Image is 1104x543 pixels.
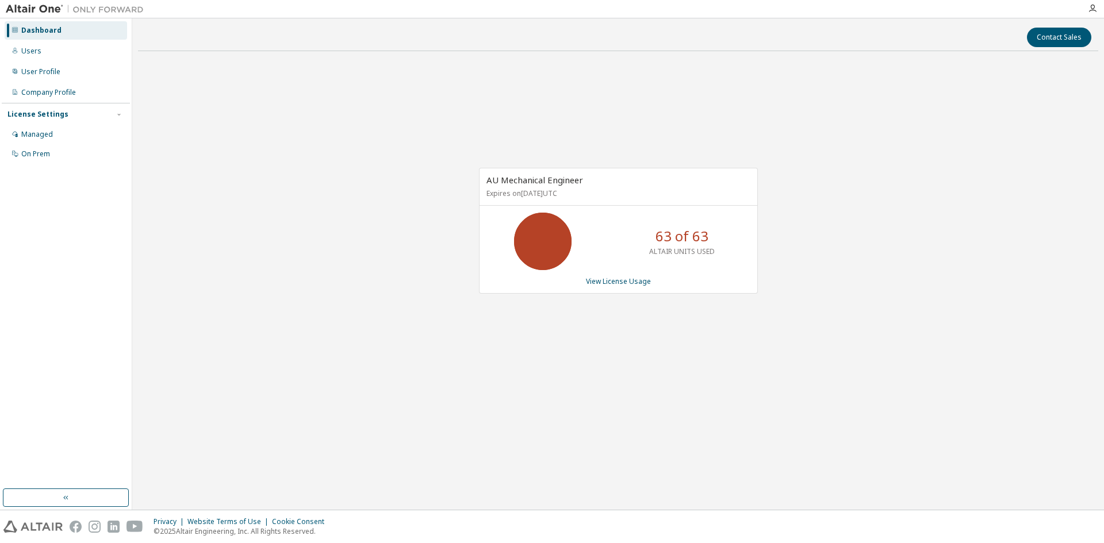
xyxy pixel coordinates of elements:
div: User Profile [21,67,60,76]
p: © 2025 Altair Engineering, Inc. All Rights Reserved. [154,526,331,536]
p: Expires on [DATE] UTC [486,188,747,198]
div: Managed [21,130,53,139]
p: ALTAIR UNITS USED [649,247,715,256]
img: Altair One [6,3,149,15]
div: Company Profile [21,88,76,97]
div: Website Terms of Use [187,517,272,526]
a: View License Usage [586,276,651,286]
img: instagram.svg [89,521,101,533]
img: altair_logo.svg [3,521,63,533]
img: linkedin.svg [108,521,120,533]
div: Dashboard [21,26,62,35]
p: 63 of 63 [655,226,708,246]
div: License Settings [7,110,68,119]
span: AU Mechanical Engineer [486,174,583,186]
div: Privacy [154,517,187,526]
div: Users [21,47,41,56]
div: Cookie Consent [272,517,331,526]
div: On Prem [21,149,50,159]
img: facebook.svg [70,521,82,533]
img: youtube.svg [126,521,143,533]
button: Contact Sales [1027,28,1091,47]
